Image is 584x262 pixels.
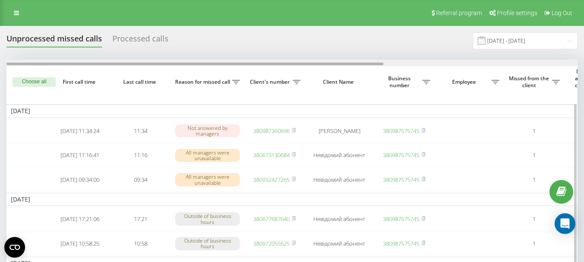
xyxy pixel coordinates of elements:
a: 380987575745 [383,176,419,183]
td: 1 [504,208,564,230]
td: 1 [504,168,564,191]
a: 380972055625 [253,240,290,247]
td: 17:21 [110,208,171,230]
span: Business number [378,75,422,88]
span: Profile settings [497,9,537,16]
td: 1 [504,232,564,255]
span: Reason for missed call [175,79,232,85]
a: 380987575745 [383,127,419,135]
a: 380987575745 [383,151,419,159]
td: 09:34 [110,168,171,191]
a: 380987575745 [383,240,419,247]
a: 380932427265 [253,176,290,183]
span: Client's number [249,79,293,85]
div: Outside of business hours [175,237,240,250]
td: [DATE] 11:34:24 [50,120,110,142]
button: Open CMP widget [4,237,25,258]
div: All managers were unavailable [175,149,240,162]
a: 380987360696 [253,127,290,135]
td: Невідомий абонент [305,168,374,191]
td: 1 [504,120,564,142]
td: Невідомий абонент [305,144,374,167]
td: [DATE] 09:34:00 [50,168,110,191]
td: [PERSON_NAME] [305,120,374,142]
td: [DATE] 10:58:25 [50,232,110,255]
td: 10:58 [110,232,171,255]
td: [DATE] 17:21:06 [50,208,110,230]
a: 380677687640 [253,215,290,223]
span: Log Out [552,9,572,16]
a: 380673130684 [253,151,290,159]
td: Невідомий абонент [305,232,374,255]
td: 11:34 [110,120,171,142]
div: Open Intercom Messenger [555,213,575,234]
td: 11:16 [110,144,171,167]
span: First call time [57,79,103,85]
span: Last call time [117,79,164,85]
div: Outside of business hours [175,212,240,225]
div: Not answered by managers [175,124,240,137]
span: Missed from the client [508,75,552,88]
td: 1 [504,144,564,167]
a: 380987575745 [383,215,419,223]
div: Processed calls [112,34,169,47]
span: Referral program [436,9,482,16]
div: All managers were unavailable [175,173,240,186]
div: Unprocessed missed calls [6,34,102,47]
td: [DATE] 11:16:41 [50,144,110,167]
span: Employee [439,79,491,85]
span: Client Name [312,79,367,85]
td: Невідомий абонент [305,208,374,230]
button: Choose all [13,77,56,87]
